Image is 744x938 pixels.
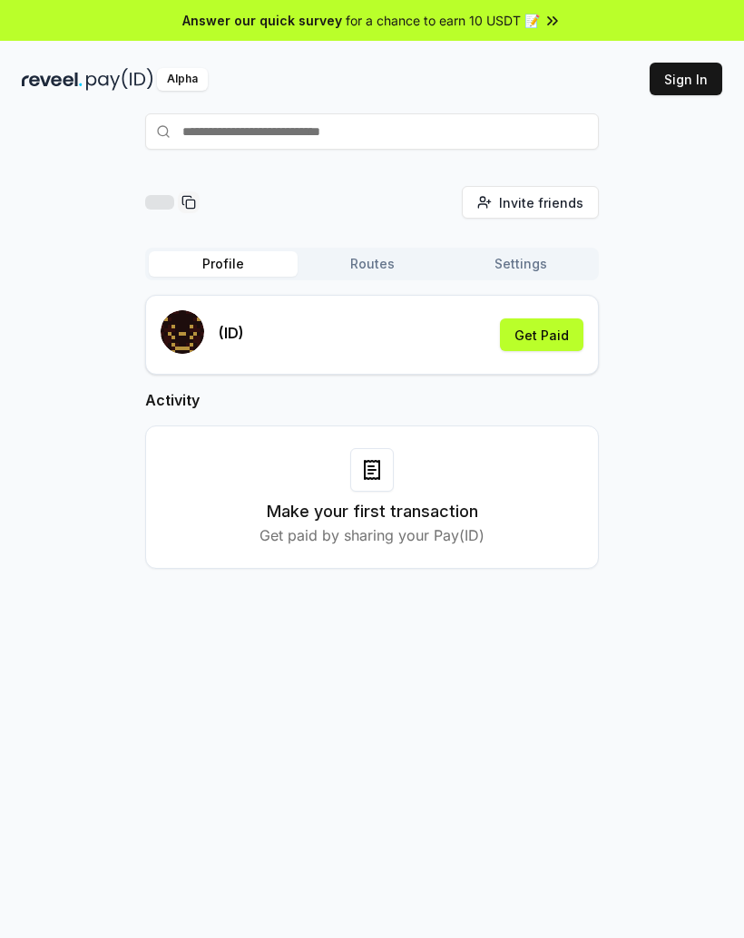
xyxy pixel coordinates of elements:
[462,186,599,219] button: Invite friends
[267,499,478,524] h3: Make your first transaction
[149,251,298,277] button: Profile
[86,68,153,91] img: pay_id
[446,251,595,277] button: Settings
[298,251,446,277] button: Routes
[145,389,599,411] h2: Activity
[500,318,583,351] button: Get Paid
[346,11,540,30] span: for a chance to earn 10 USDT 📝
[157,68,208,91] div: Alpha
[182,11,342,30] span: Answer our quick survey
[22,68,83,91] img: reveel_dark
[259,524,485,546] p: Get paid by sharing your Pay(ID)
[499,193,583,212] span: Invite friends
[219,322,244,344] p: (ID)
[650,63,722,95] button: Sign In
